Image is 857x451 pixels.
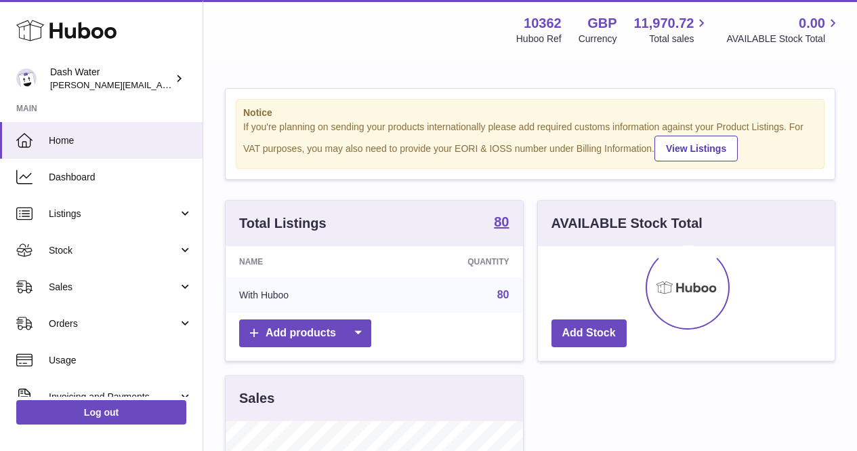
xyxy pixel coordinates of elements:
a: View Listings [654,136,738,161]
a: Log out [16,400,186,425]
th: Name [226,246,382,277]
span: Dashboard [49,171,192,184]
span: AVAILABLE Stock Total [726,33,841,45]
span: Orders [49,317,178,330]
div: Dash Water [50,66,172,92]
span: Invoicing and Payments [49,391,178,404]
span: 0.00 [799,14,825,33]
h3: Sales [239,389,274,408]
a: Add products [239,319,371,347]
a: 80 [497,289,509,300]
img: james@dash-water.com [16,68,37,89]
span: Sales [49,281,178,294]
td: With Huboo [226,277,382,313]
span: 11,970.72 [633,14,694,33]
strong: 10362 [524,14,562,33]
span: Stock [49,244,178,257]
th: Quantity [382,246,522,277]
span: Listings [49,208,178,220]
strong: Notice [243,106,817,119]
div: Currency [579,33,617,45]
h3: AVAILABLE Stock Total [551,214,703,233]
span: [PERSON_NAME][EMAIL_ADDRESS][DOMAIN_NAME] [50,79,272,90]
a: Add Stock [551,319,627,347]
span: Total sales [649,33,709,45]
h3: Total Listings [239,214,327,233]
strong: 80 [494,215,509,229]
strong: GBP [587,14,616,33]
span: Home [49,134,192,147]
div: Huboo Ref [516,33,562,45]
div: If you're planning on sending your products internationally please add required customs informati... [243,121,817,161]
span: Usage [49,354,192,367]
a: 80 [494,215,509,231]
a: 11,970.72 Total sales [633,14,709,45]
a: 0.00 AVAILABLE Stock Total [726,14,841,45]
